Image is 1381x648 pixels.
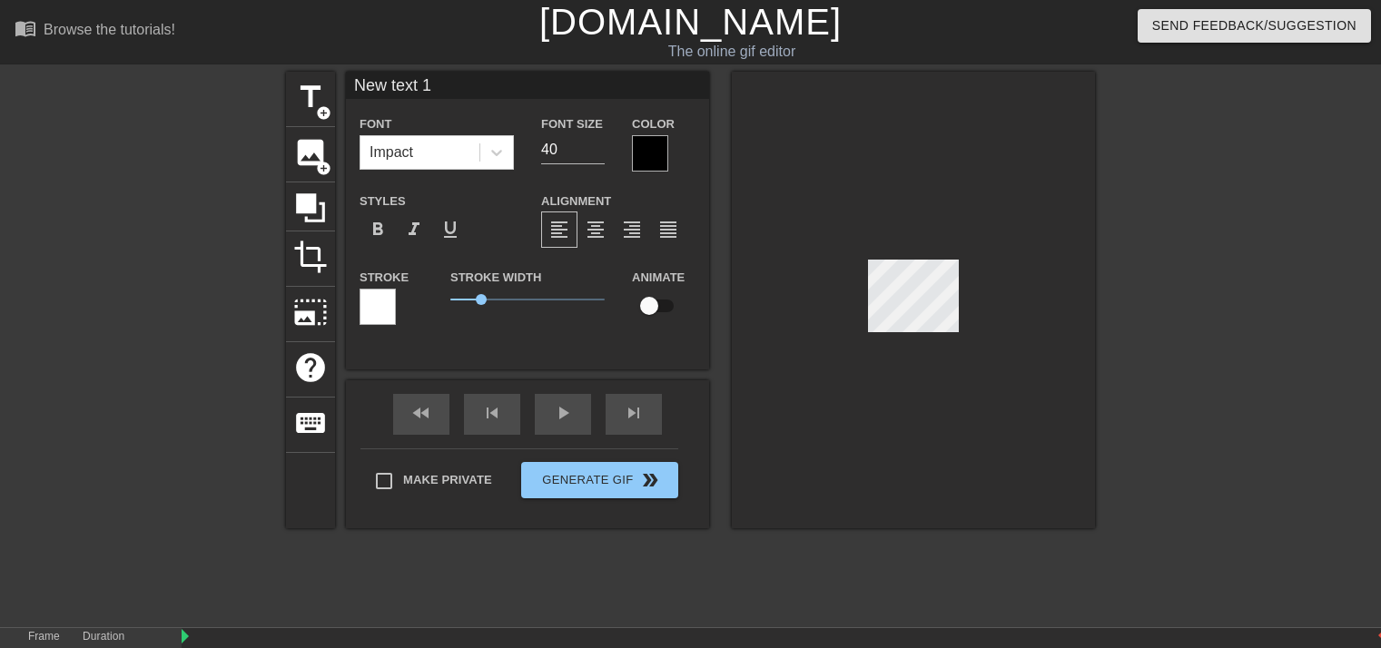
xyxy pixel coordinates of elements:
span: image [293,135,328,170]
label: Alignment [541,192,611,211]
label: Font Size [541,115,603,133]
span: play_arrow [552,402,574,424]
span: Generate Gif [528,469,671,491]
label: Color [632,115,675,133]
span: menu_book [15,17,36,39]
div: The online gif editor [469,41,994,63]
span: format_align_left [548,219,570,241]
span: add_circle [316,105,331,121]
button: Send Feedback/Suggestion [1138,9,1371,43]
div: Impact [370,142,413,163]
button: Generate Gif [521,462,678,498]
span: help [293,350,328,385]
span: format_align_justify [657,219,679,241]
span: Send Feedback/Suggestion [1152,15,1356,37]
span: title [293,80,328,114]
span: format_italic [403,219,425,241]
span: photo_size_select_large [293,295,328,329]
label: Stroke Width [450,269,541,287]
a: Browse the tutorials! [15,17,175,45]
span: skip_previous [481,402,503,424]
label: Stroke [360,269,409,287]
span: format_align_right [621,219,643,241]
label: Duration [83,632,124,643]
span: add_circle [316,161,331,176]
label: Font [360,115,391,133]
span: format_align_center [585,219,607,241]
span: keyboard [293,406,328,440]
span: format_bold [367,219,389,241]
label: Animate [632,269,685,287]
label: Styles [360,192,406,211]
span: skip_next [623,402,645,424]
div: Browse the tutorials! [44,22,175,37]
span: double_arrow [639,469,661,491]
span: crop [293,240,328,274]
span: Make Private [403,471,492,489]
a: [DOMAIN_NAME] [539,2,842,42]
span: fast_rewind [410,402,432,424]
span: format_underline [439,219,461,241]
